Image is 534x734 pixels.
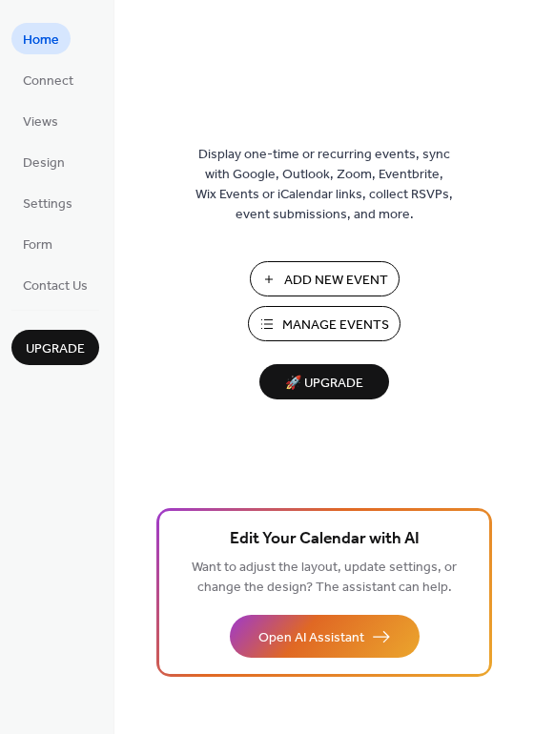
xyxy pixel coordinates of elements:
[23,31,59,51] span: Home
[26,339,85,359] span: Upgrade
[11,228,64,259] a: Form
[11,146,76,177] a: Design
[230,526,420,553] span: Edit Your Calendar with AI
[23,153,65,173] span: Design
[195,145,453,225] span: Display one-time or recurring events, sync with Google, Outlook, Zoom, Eventbrite, Wix Events or ...
[11,187,84,218] a: Settings
[23,112,58,133] span: Views
[11,269,99,300] a: Contact Us
[230,615,420,658] button: Open AI Assistant
[11,23,71,54] a: Home
[11,330,99,365] button: Upgrade
[250,261,400,296] button: Add New Event
[248,306,400,341] button: Manage Events
[259,364,389,399] button: 🚀 Upgrade
[23,71,73,92] span: Connect
[282,316,389,336] span: Manage Events
[11,64,85,95] a: Connect
[258,628,364,648] span: Open AI Assistant
[192,555,457,601] span: Want to adjust the layout, update settings, or change the design? The assistant can help.
[23,194,72,214] span: Settings
[23,235,52,255] span: Form
[271,371,378,397] span: 🚀 Upgrade
[23,276,88,296] span: Contact Us
[11,105,70,136] a: Views
[284,271,388,291] span: Add New Event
